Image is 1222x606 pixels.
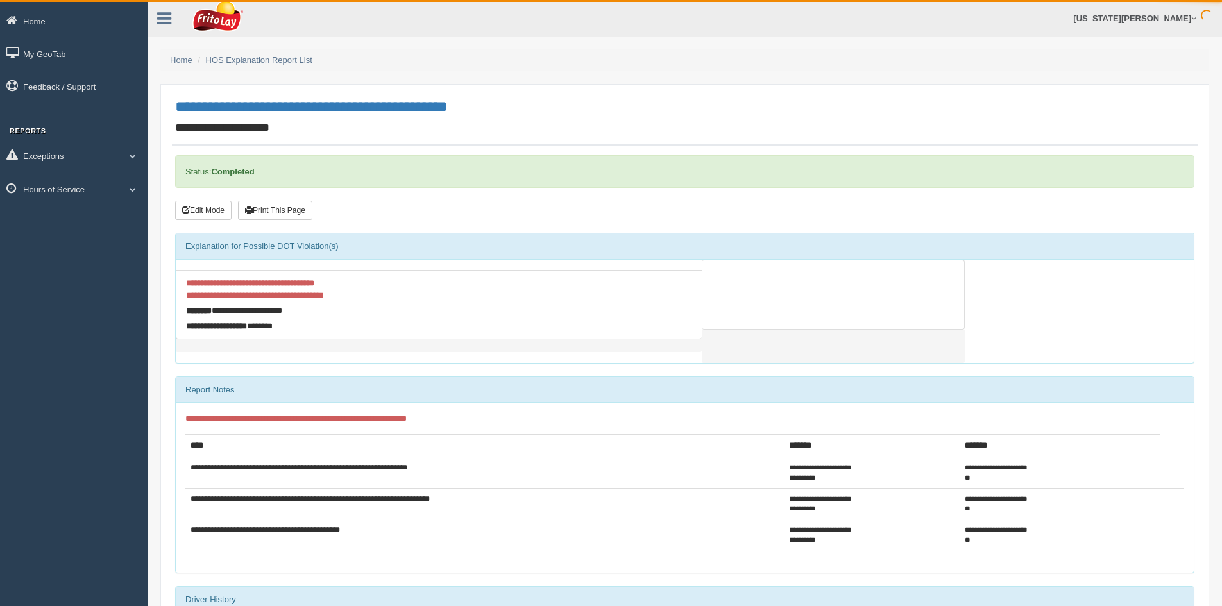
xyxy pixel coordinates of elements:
button: Print This Page [238,201,312,220]
div: Status: [175,155,1194,188]
div: Report Notes [176,377,1194,403]
div: Explanation for Possible DOT Violation(s) [176,233,1194,259]
button: Edit Mode [175,201,232,220]
strong: Completed [211,167,254,176]
a: HOS Explanation Report List [206,55,312,65]
a: Home [170,55,192,65]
